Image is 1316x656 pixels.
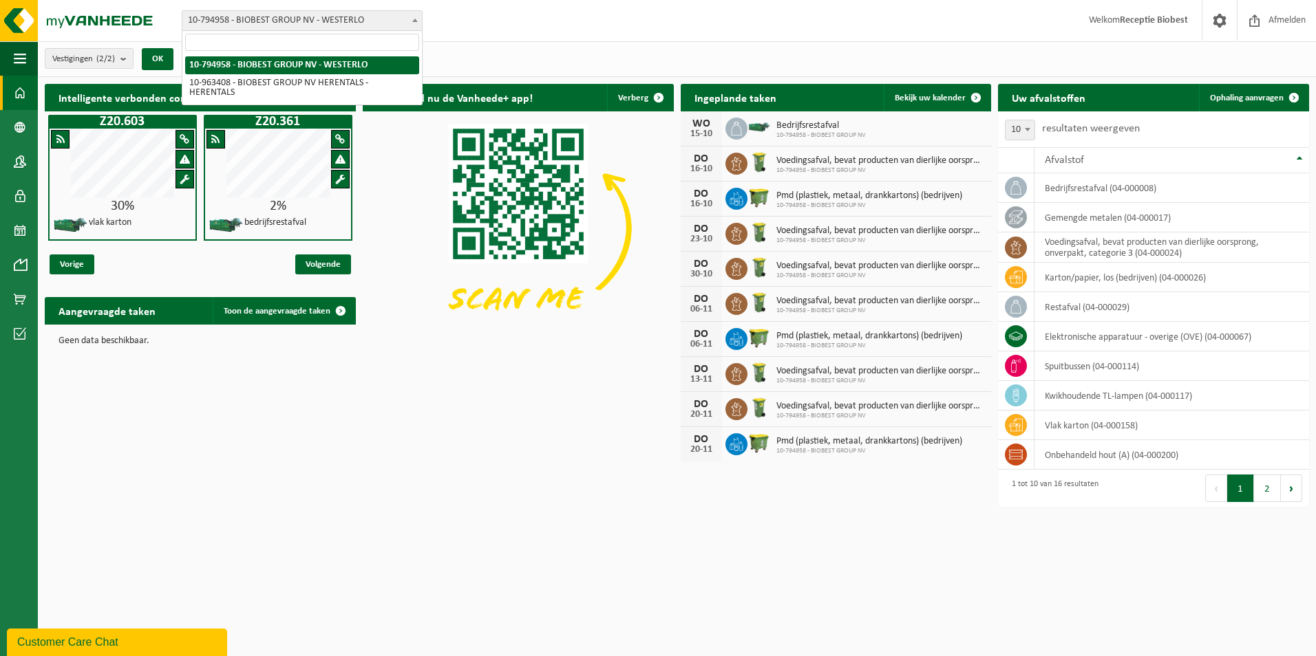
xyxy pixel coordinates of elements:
h2: Ingeplande taken [681,84,790,111]
h1: Z20.603 [52,115,193,129]
button: Previous [1205,474,1227,502]
strong: Receptie Biobest [1120,15,1188,25]
img: HK-XZ-20-GN-01 [747,121,771,133]
img: WB-0140-HPE-GN-50 [747,396,771,419]
span: 10-794958 - BIOBEST GROUP NV [776,377,985,385]
div: 23-10 [688,234,715,244]
span: Vestigingen [52,49,115,69]
iframe: chat widget [7,626,230,656]
span: Voedingsafval, bevat producten van dierlijke oorsprong, onverpakt, categorie 3 [776,401,985,412]
span: 10-794958 - BIOBEST GROUP NV [776,447,962,455]
img: WB-0140-HPE-GN-50 [747,256,771,279]
span: 10-794958 - BIOBEST GROUP NV [776,412,985,420]
div: 06-11 [688,305,715,314]
div: DO [688,223,715,234]
span: Voedingsafval, bevat producten van dierlijke oorsprong, onverpakt, categorie 3 [776,296,985,307]
img: WB-0140-HPE-GN-50 [747,151,771,174]
div: 1 tot 10 van 16 resultaten [1005,473,1099,503]
span: 10-794958 - BIOBEST GROUP NV [776,307,985,315]
a: Toon de aangevraagde taken [213,297,354,325]
span: 10-794958 - BIOBEST GROUP NV [776,131,866,140]
div: DO [688,434,715,445]
td: kwikhoudende TL-lampen (04-000117) [1034,381,1309,411]
img: WB-0140-HPE-GN-50 [747,221,771,244]
td: restafval (04-000029) [1034,292,1309,322]
h1: Z20.361 [207,115,349,129]
h4: vlak karton [89,218,131,228]
div: 20-11 [688,445,715,455]
li: 10-794958 - BIOBEST GROUP NV - WESTERLO [185,56,419,74]
div: DO [688,153,715,164]
td: gemengde metalen (04-000017) [1034,203,1309,232]
img: WB-1100-HPE-GN-50 [747,431,771,455]
div: DO [688,294,715,305]
span: Pmd (plastiek, metaal, drankkartons) (bedrijven) [776,190,962,201]
div: 13-11 [688,375,715,384]
div: 30% [50,199,195,213]
span: Pmd (plastiek, metaal, drankkartons) (bedrijven) [776,436,962,447]
div: WO [688,118,715,129]
span: 10-794958 - BIOBEST GROUP NV [776,201,962,210]
td: onbehandeld hout (A) (04-000200) [1034,440,1309,470]
span: 10-794958 - BIOBEST GROUP NV [776,342,962,350]
img: WB-0140-HPE-GN-50 [747,291,771,314]
div: 30-10 [688,270,715,279]
span: 10-794958 - BIOBEST GROUP NV [776,166,985,175]
button: Verberg [607,84,672,111]
span: Vorige [50,254,94,274]
button: Next [1281,474,1302,502]
li: 10-963408 - BIOBEST GROUP NV HERENTALS - HERENTALS [185,74,419,102]
div: 2% [205,199,351,213]
h2: Intelligente verbonden containers [45,84,356,111]
td: spuitbussen (04-000114) [1034,351,1309,381]
img: WB-1100-HPE-GN-50 [747,326,771,349]
span: 10 [1005,120,1035,140]
div: DO [688,188,715,199]
span: Afvalstof [1045,155,1084,166]
span: Ophaling aanvragen [1210,94,1284,102]
a: Ophaling aanvragen [1199,84,1308,111]
img: Download de VHEPlus App [363,111,674,345]
div: DO [688,259,715,270]
h4: bedrijfsrestafval [244,218,306,228]
div: DO [688,364,715,375]
button: 1 [1227,474,1254,502]
td: karton/papier, los (bedrijven) (04-000026) [1034,263,1309,292]
count: (2/2) [96,54,115,63]
span: 10-794958 - BIOBEST GROUP NV [776,237,985,245]
button: Vestigingen(2/2) [45,48,134,69]
h2: Uw afvalstoffen [998,84,1099,111]
a: Bekijk uw kalender [884,84,990,111]
p: Geen data beschikbaar. [59,336,342,346]
h2: Download nu de Vanheede+ app! [363,84,546,111]
img: HK-XZ-20-GN-01 [209,217,243,234]
span: Bedrijfsrestafval [776,120,866,131]
div: 16-10 [688,199,715,209]
span: 10 [1006,120,1034,140]
div: 20-11 [688,410,715,419]
div: 06-11 [688,340,715,349]
td: bedrijfsrestafval (04-000008) [1034,173,1309,203]
div: 16-10 [688,164,715,174]
td: voedingsafval, bevat producten van dierlijke oorsprong, onverpakt, categorie 3 (04-000024) [1034,232,1309,263]
span: 10-794958 - BIOBEST GROUP NV [776,272,985,280]
span: 10-794958 - BIOBEST GROUP NV - WESTERLO [182,11,422,30]
span: Pmd (plastiek, metaal, drankkartons) (bedrijven) [776,331,962,342]
span: Voedingsafval, bevat producten van dierlijke oorsprong, onverpakt, categorie 3 [776,226,985,237]
span: Bekijk uw kalender [895,94,966,102]
div: DO [688,329,715,340]
h2: Aangevraagde taken [45,297,169,324]
img: WB-1100-HPE-GN-50 [747,186,771,209]
span: 10-794958 - BIOBEST GROUP NV - WESTERLO [182,10,423,31]
span: Voedingsafval, bevat producten van dierlijke oorsprong, onverpakt, categorie 3 [776,366,985,377]
div: DO [688,399,715,410]
img: WB-0140-HPE-GN-50 [747,361,771,384]
img: HK-XZ-20-GN-01 [53,217,87,234]
label: resultaten weergeven [1042,123,1140,134]
button: 2 [1254,474,1281,502]
button: OK [142,48,173,70]
span: Volgende [295,254,351,274]
span: Voedingsafval, bevat producten van dierlijke oorsprong, onverpakt, categorie 3 [776,155,985,166]
span: Voedingsafval, bevat producten van dierlijke oorsprong, onverpakt, categorie 3 [776,261,985,272]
